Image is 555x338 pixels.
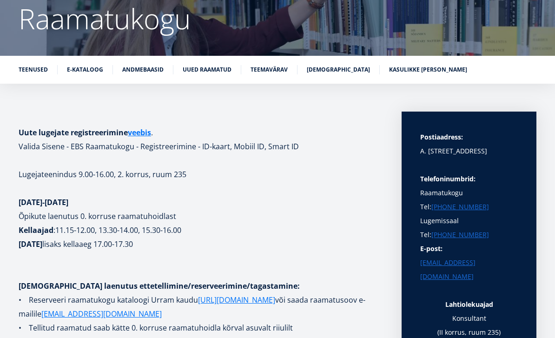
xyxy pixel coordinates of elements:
strong: Kellaajad [19,225,53,236]
p: Tel: [420,228,518,242]
p: Tel: Lugemissaal [420,200,518,228]
a: E-kataloog [67,66,103,75]
strong: Postiaadress: [420,133,463,142]
strong: [DATE] [19,239,42,250]
p: : [19,210,383,252]
p: • Reserveeri raamatukogu kataloogi Urram kaudu või saada raamatusoov e-mailile [19,293,383,321]
a: [PHONE_NUMBER] [431,228,489,242]
strong: [DEMOGRAPHIC_DATA] laenutus ettetellimine/reserveerimine/tagastamine: [19,281,300,292]
h1: . Valida Sisene - EBS Raamatukogu - Registreerimine - ID-kaart, Mobiil ID, Smart ID [19,126,383,154]
a: [PHONE_NUMBER] [431,200,489,214]
strong: Lahtiolekuajad [445,300,493,309]
a: Kasulikke [PERSON_NAME] [389,66,467,75]
a: veebis [128,126,151,140]
b: lisaks kellaaeg 17.00-17.30 [42,239,133,250]
b: Õpikute laenutus 0. korruse raamatuhoidlast [19,212,176,222]
p: • Tellitud raamatud saab kätte 0. korruse raamatuhoidla kõrval asuvalt riiulilt [19,321,383,335]
b: 11.15-12.00, 13.30-14.00, 15.30-16.00 [55,225,181,236]
a: [URL][DOMAIN_NAME] [198,293,275,307]
a: [EMAIL_ADDRESS][DOMAIN_NAME] [420,256,518,284]
a: [DEMOGRAPHIC_DATA] [307,66,370,75]
a: Andmebaasid [122,66,164,75]
a: Teemavärav [251,66,288,75]
strong: Telefoninumbrid: [420,175,476,184]
strong: [DATE]-[DATE] [19,198,68,208]
p: Raamatukogu [420,172,518,200]
strong: Uute lugejate registreerimine [19,128,151,138]
p: Lugejateenindus 9.00-16.00, 2. korrus, ruum 235 [19,168,383,182]
strong: E-post: [420,245,443,253]
p: A. [STREET_ADDRESS] [420,145,518,159]
a: Uued raamatud [183,66,231,75]
a: Teenused [19,66,48,75]
a: [EMAIL_ADDRESS][DOMAIN_NAME] [41,307,162,321]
